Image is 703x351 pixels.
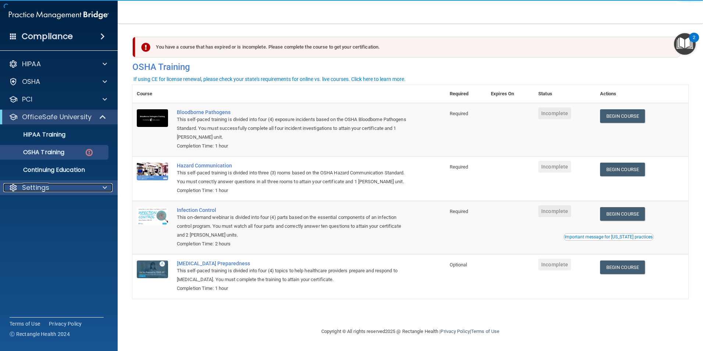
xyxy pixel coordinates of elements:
a: Begin Course [600,109,645,123]
div: Completion Time: 1 hour [177,142,408,150]
a: OSHA [9,77,107,86]
p: OSHA Training [5,149,64,156]
a: Infection Control [177,207,408,213]
th: Required [445,85,486,103]
span: Required [450,209,468,214]
a: Privacy Policy [49,320,82,327]
div: 2 [693,38,695,47]
span: Incomplete [538,205,571,217]
p: HIPAA [22,60,41,68]
span: Required [450,111,468,116]
p: HIPAA Training [5,131,65,138]
div: If using CE for license renewal, please check your state's requirements for online vs. live cours... [133,77,406,82]
p: OfficeSafe University [22,113,92,121]
a: Bloodborne Pathogens [177,109,408,115]
a: [MEDICAL_DATA] Preparedness [177,260,408,266]
a: OfficeSafe University [9,113,107,121]
a: Begin Course [600,163,645,176]
p: PCI [22,95,32,104]
button: Open Resource Center, 2 new notifications [674,33,696,55]
img: danger-circle.6113f641.png [85,148,94,157]
p: Continuing Education [5,166,105,174]
span: Incomplete [538,259,571,270]
h4: Compliance [22,31,73,42]
img: exclamation-circle-solid-danger.72ef9ffc.png [141,43,150,52]
th: Status [534,85,596,103]
span: Incomplete [538,107,571,119]
h4: OSHA Training [132,62,688,72]
span: Optional [450,262,467,267]
div: Copyright © All rights reserved 2025 @ Rectangle Health | | [276,320,545,343]
a: Privacy Policy [440,329,470,334]
a: Terms of Use [10,320,40,327]
th: Course [132,85,172,103]
div: This self-paced training is divided into four (4) exposure incidents based on the OSHA Bloodborne... [177,115,408,142]
th: Actions [596,85,688,103]
div: You have a course that has expired or is incomplete. Please complete the course to get your certi... [135,37,680,57]
div: This on-demand webinar is divided into four (4) parts based on the essential components of an inf... [177,213,408,240]
div: Completion Time: 1 hour [177,186,408,195]
div: Completion Time: 2 hours [177,240,408,248]
a: Hazard Communication [177,163,408,169]
a: Terms of Use [471,329,499,334]
button: If using CE for license renewal, please check your state's requirements for online vs. live cours... [132,75,407,83]
span: Incomplete [538,161,571,173]
a: HIPAA [9,60,107,68]
a: Settings [9,183,107,192]
div: Important message for [US_STATE] practices [564,235,653,239]
div: Completion Time: 1 hour [177,284,408,293]
p: Settings [22,183,49,192]
span: Required [450,164,468,170]
span: Ⓒ Rectangle Health 2024 [10,330,70,338]
div: This self-paced training is divided into four (4) topics to help healthcare providers prepare and... [177,266,408,284]
a: PCI [9,95,107,104]
div: This self-paced training is divided into three (3) rooms based on the OSHA Hazard Communication S... [177,169,408,186]
img: PMB logo [9,8,109,22]
p: OSHA [22,77,40,86]
a: Begin Course [600,260,645,274]
a: Begin Course [600,207,645,221]
button: Read this if you are a dental practitioner in the state of CA [563,233,654,241]
th: Expires On [486,85,534,103]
